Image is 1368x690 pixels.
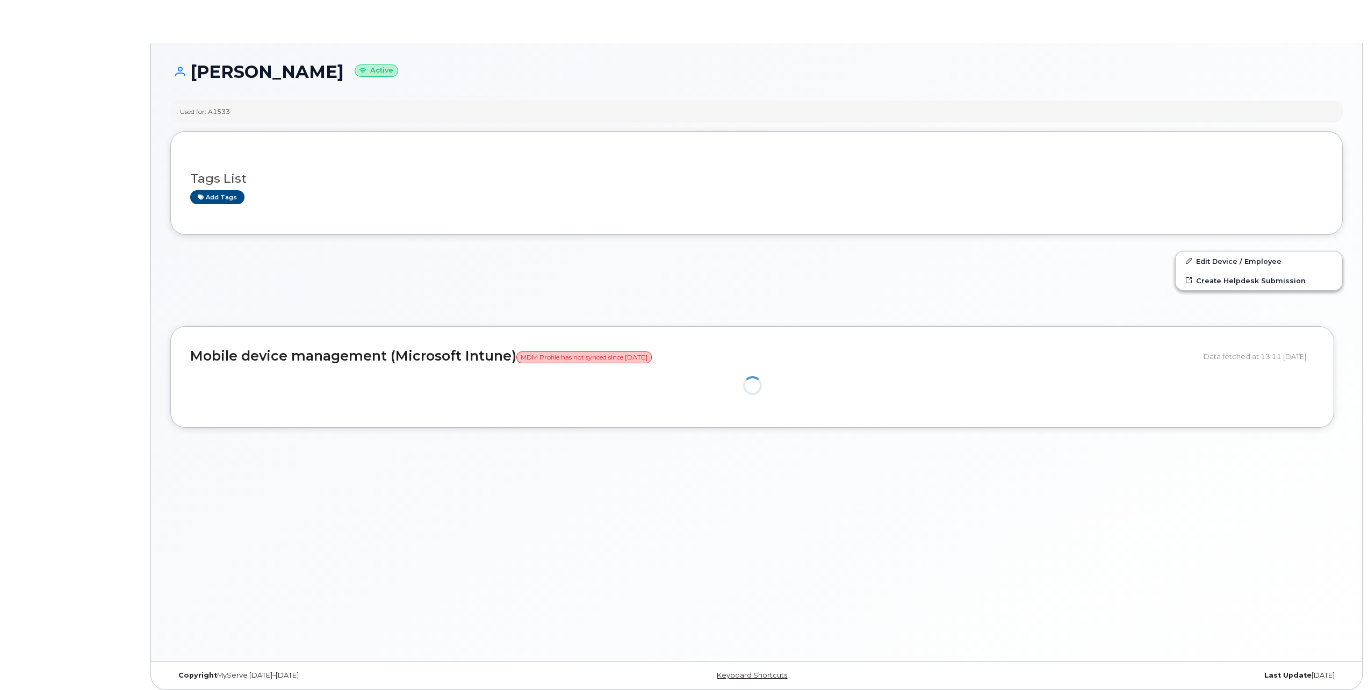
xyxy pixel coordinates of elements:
[190,190,244,204] a: Add tags
[355,64,398,77] small: Active
[180,107,230,116] div: Used for: A1533
[952,671,1343,680] div: [DATE]
[170,62,1343,81] h1: [PERSON_NAME]
[190,172,1323,185] h3: Tags List
[1204,346,1314,366] div: Data fetched at 13:11 [DATE]
[178,671,217,679] strong: Copyright
[516,351,652,363] span: MDM Profile has not synced since [DATE]
[1176,251,1342,271] a: Edit Device / Employee
[1264,671,1312,679] strong: Last Update
[170,671,561,680] div: MyServe [DATE]–[DATE]
[190,349,1196,364] h2: Mobile device management (Microsoft Intune)
[1176,271,1342,290] a: Create Helpdesk Submission
[717,671,787,679] a: Keyboard Shortcuts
